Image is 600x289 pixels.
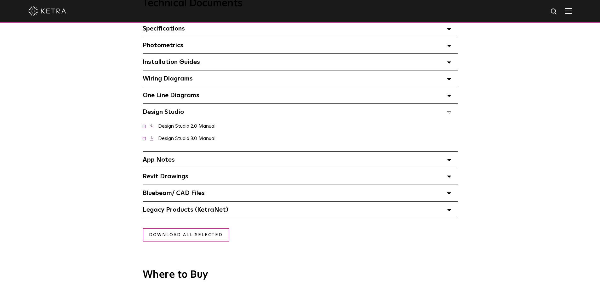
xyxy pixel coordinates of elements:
span: Specifications [143,25,185,32]
span: Installation Guides [143,59,200,65]
img: search icon [550,8,558,16]
h3: Where to Buy [143,270,458,280]
img: ketra-logo-2019-white [28,6,66,16]
span: Bluebeam/ CAD Files [143,190,205,196]
span: Wiring Diagrams [143,75,193,82]
span: App Notes [143,157,175,163]
a: Design Studio 2.0 Manual [158,124,215,129]
span: Design Studio [143,109,184,115]
span: Revit Drawings [143,173,188,180]
a: Design Studio 3.0 Manual [158,136,215,141]
span: One Line Diagrams [143,92,199,98]
span: Legacy Products (KetraNet) [143,207,228,213]
img: Hamburger%20Nav.svg [565,8,572,14]
span: Photometrics [143,42,183,48]
a: Download all selected [143,228,229,242]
